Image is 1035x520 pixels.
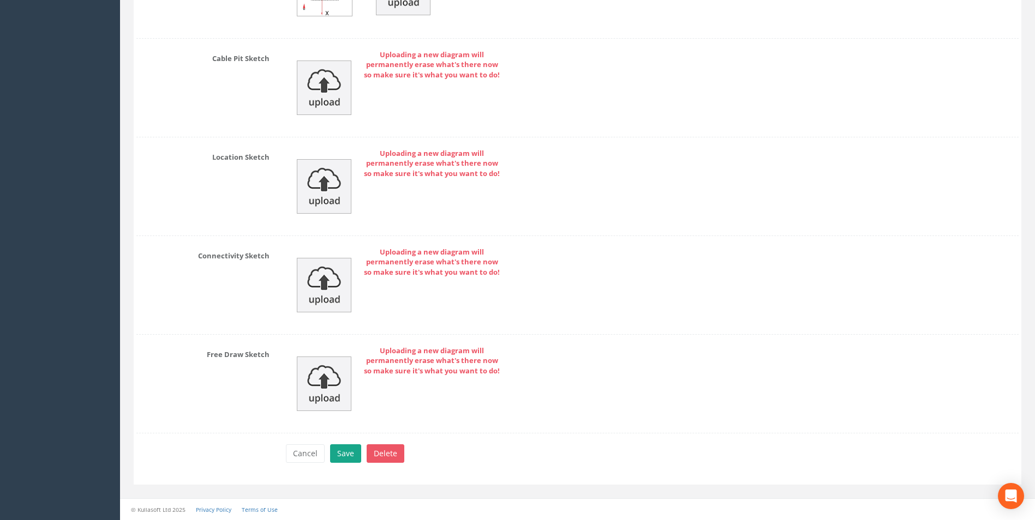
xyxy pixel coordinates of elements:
[297,159,351,214] img: upload_icon.png
[286,444,325,463] button: Cancel
[364,346,500,376] strong: Uploading a new diagram will permanently erase what's there now so make sure it's what you want t...
[330,444,361,463] button: Save
[297,258,351,312] img: upload_icon.png
[128,148,278,162] label: Location Sketch
[242,506,278,513] a: Terms of Use
[128,50,278,64] label: Cable Pit Sketch
[128,247,278,261] label: Connectivity Sketch
[998,483,1024,509] div: Open Intercom Messenger
[196,506,231,513] a: Privacy Policy
[128,346,278,360] label: Free Draw Sketch
[297,356,351,411] img: upload_icon.png
[297,61,351,115] img: upload_icon.png
[131,506,186,513] small: © Kullasoft Ltd 2025
[364,148,500,178] strong: Uploading a new diagram will permanently erase what's there now so make sure it's what you want t...
[367,444,404,463] button: Delete
[364,247,500,277] strong: Uploading a new diagram will permanently erase what's there now so make sure it's what you want t...
[364,50,500,80] strong: Uploading a new diagram will permanently erase what's there now so make sure it's what you want t...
